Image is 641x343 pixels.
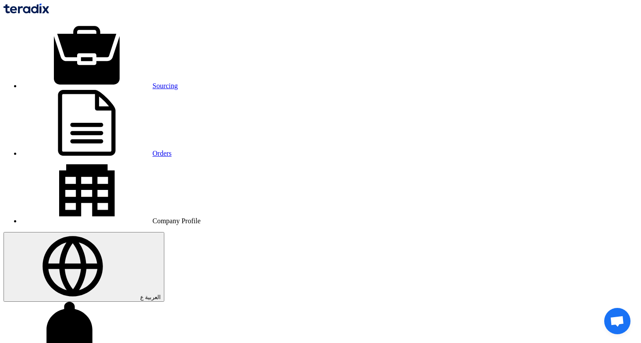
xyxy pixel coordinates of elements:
[145,294,161,300] span: العربية
[604,308,630,334] a: Open chat
[21,82,178,89] a: Sourcing
[21,217,201,225] a: Company Profile
[4,4,49,14] img: Teradix logo
[4,232,164,302] button: العربية ع
[140,294,144,300] span: ع
[21,150,172,157] a: Orders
